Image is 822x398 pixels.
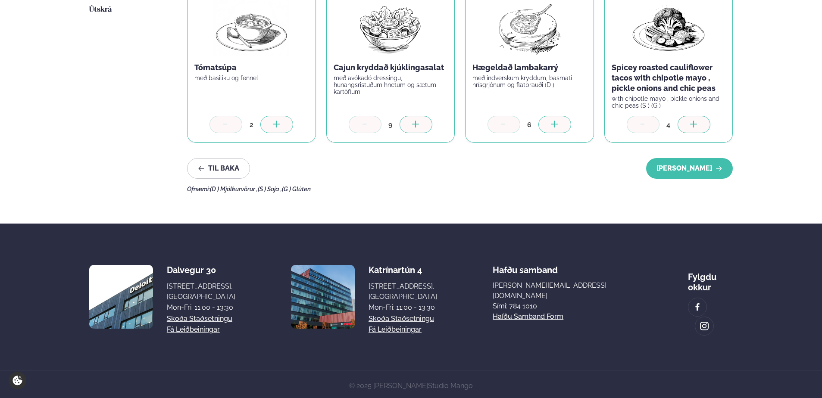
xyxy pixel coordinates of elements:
[89,265,153,329] img: image alt
[381,120,400,130] div: 9
[472,75,587,88] p: með indverskum kryddum, basmati hrísgrjónum og flatbrauði (D )
[369,265,437,275] div: Katrínartún 4
[369,324,422,335] a: Fá leiðbeiningar
[167,324,220,335] a: Fá leiðbeiningar
[688,298,706,316] a: image alt
[688,265,733,292] div: Fylgdu okkur
[291,265,355,329] img: image alt
[472,62,587,73] p: Hægeldað lambakarrý
[167,314,232,324] a: Skoða staðsetningu
[428,382,473,390] a: Studio Mango
[9,372,26,389] a: Cookie settings
[369,281,437,302] div: [STREET_ADDRESS], [GEOGRAPHIC_DATA]
[210,186,258,193] span: (D ) Mjólkurvörur ,
[187,186,733,193] div: Ofnæmi:
[194,75,309,81] p: með basiliku og fennel
[89,5,112,15] a: Útskrá
[695,317,713,335] a: image alt
[700,321,709,331] img: image alt
[612,62,726,93] p: Spicey roasted cauliflower tacos with chipotle mayo , pickle onions and chic peas
[369,314,434,324] a: Skoða staðsetningu
[491,0,568,56] img: Lamb-Meat.png
[167,265,235,275] div: Dalvegur 30
[352,0,428,56] img: Salad.png
[89,6,112,13] span: Útskrá
[258,186,282,193] span: (S ) Soja ,
[493,258,558,275] span: Hafðu samband
[213,0,289,56] img: Soup.png
[369,302,437,313] div: Mon-Fri: 11:00 - 13:30
[493,311,563,322] a: Hafðu samband form
[520,120,538,130] div: 6
[631,0,706,56] img: Vegan.png
[242,120,260,130] div: 2
[659,120,678,130] div: 4
[646,158,733,179] button: [PERSON_NAME]
[187,158,250,179] button: Til baka
[612,95,726,109] p: with chipotle mayo , pickle onions and chic peas (S ) (G )
[334,62,448,73] p: Cajun kryddað kjúklingasalat
[194,62,309,73] p: Tómatsúpa
[167,302,235,313] div: Mon-Fri: 11:00 - 13:30
[334,75,448,95] p: með avókadó dressingu, hunangsristuðum hnetum og sætum kartöflum
[493,280,632,301] a: [PERSON_NAME][EMAIL_ADDRESS][DOMAIN_NAME]
[282,186,311,193] span: (G ) Glúten
[693,302,702,312] img: image alt
[349,382,473,390] span: © 2025 [PERSON_NAME]
[167,281,235,302] div: [STREET_ADDRESS], [GEOGRAPHIC_DATA]
[493,301,632,311] p: Sími: 784 1010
